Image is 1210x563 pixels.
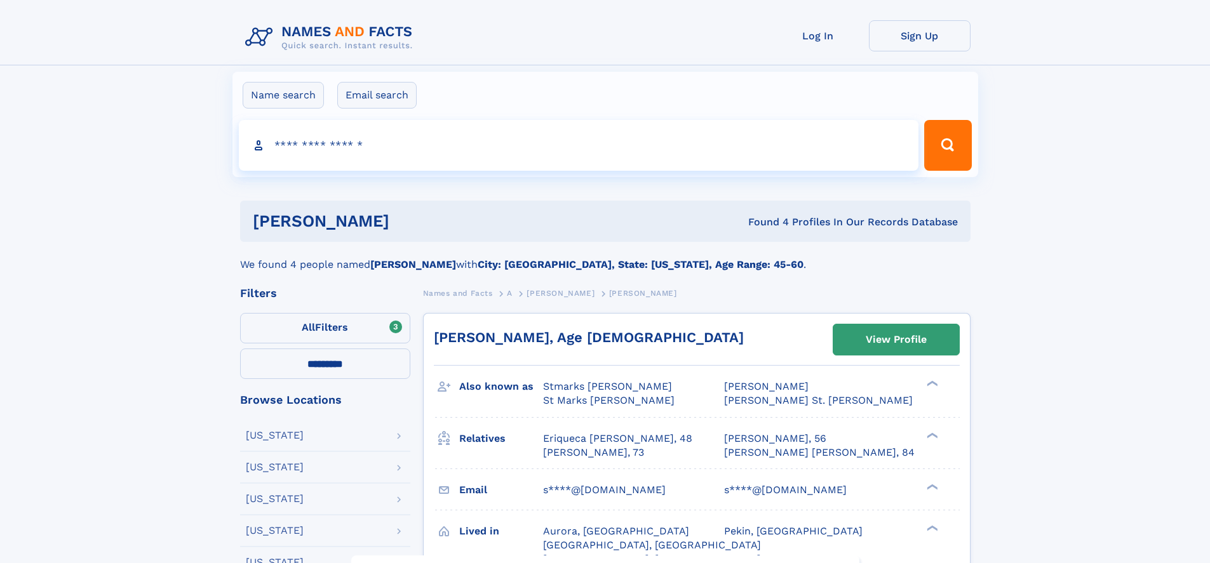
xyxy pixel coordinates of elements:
div: ❯ [924,482,939,491]
a: Eriqueca [PERSON_NAME], 48 [543,432,692,446]
div: [US_STATE] [246,526,304,536]
b: City: [GEOGRAPHIC_DATA], State: [US_STATE], Age Range: 45-60 [478,258,803,270]
span: St Marks [PERSON_NAME] [543,394,675,406]
label: Email search [337,82,417,109]
span: [GEOGRAPHIC_DATA], [GEOGRAPHIC_DATA] [543,539,761,551]
a: Log In [767,20,869,51]
a: [PERSON_NAME], 56 [724,432,826,446]
a: [PERSON_NAME], Age [DEMOGRAPHIC_DATA] [434,329,744,345]
span: Aurora, [GEOGRAPHIC_DATA] [543,525,689,537]
span: A [507,289,513,298]
div: ❯ [924,380,939,388]
a: [PERSON_NAME] [PERSON_NAME], 84 [724,446,915,460]
input: search input [239,120,919,171]
div: [US_STATE] [246,462,304,472]
div: ❯ [924,524,939,532]
h3: Lived in [459,520,543,542]
a: Names and Facts [423,285,493,301]
h1: [PERSON_NAME] [253,213,569,229]
span: All [302,321,315,333]
div: We found 4 people named with . [240,242,971,272]
b: [PERSON_NAME] [370,258,456,270]
span: [PERSON_NAME] St. [PERSON_NAME] [724,394,913,406]
div: Browse Locations [240,394,410,406]
a: [PERSON_NAME], 73 [543,446,644,460]
a: Sign Up [869,20,971,51]
label: Name search [243,82,324,109]
img: Logo Names and Facts [240,20,423,55]
div: ❯ [924,431,939,439]
span: [PERSON_NAME] [609,289,677,298]
label: Filters [240,313,410,343]
div: Filters [240,288,410,299]
span: [PERSON_NAME] [724,380,809,392]
h3: Relatives [459,428,543,449]
h3: Email [459,479,543,501]
h3: Also known as [459,376,543,397]
a: [PERSON_NAME] [527,285,595,301]
div: [US_STATE] [246,494,304,504]
span: Pekin, [GEOGRAPHIC_DATA] [724,525,863,537]
span: [PERSON_NAME] [527,289,595,298]
div: Found 4 Profiles In Our Records Database [568,215,958,229]
div: View Profile [866,325,927,354]
button: Search Button [924,120,971,171]
a: A [507,285,513,301]
div: [US_STATE] [246,430,304,440]
span: Stmarks [PERSON_NAME] [543,380,672,392]
a: View Profile [833,324,959,355]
